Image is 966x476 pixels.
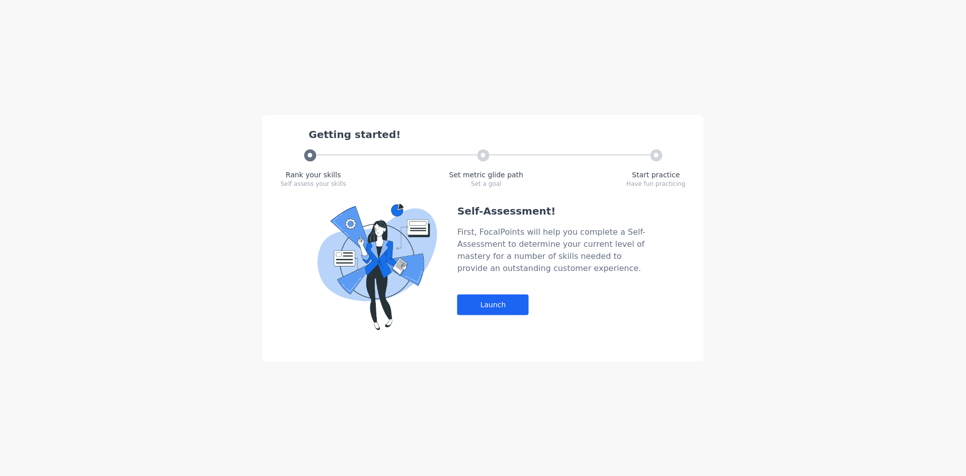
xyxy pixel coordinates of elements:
div: Rank your skills [281,169,346,179]
div: Set metric glide path [449,169,523,179]
div: Self assess your skills [281,179,346,187]
div: Getting started! [309,127,686,141]
div: Have fun practicing [626,179,686,187]
div: First, FocalPoints will help you complete a Self-Assessment to determine your current level of ma... [457,226,649,274]
div: Launch [457,294,529,315]
div: Self-Assessment! [457,203,649,218]
div: Start practice [626,169,686,179]
div: Set a goal [449,179,523,187]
